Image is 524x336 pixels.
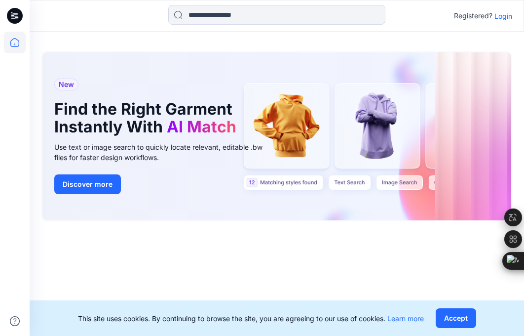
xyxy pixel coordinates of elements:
[54,174,121,194] button: Discover more
[387,314,424,323] a: Learn more
[436,308,476,328] button: Accept
[54,100,262,136] h1: Find the Right Garment Instantly With
[494,11,512,21] p: Login
[454,10,492,22] p: Registered?
[167,117,236,136] span: AI Match
[54,142,276,163] div: Use text or image search to quickly locate relevant, editable .bw files for faster design workflows.
[59,79,74,90] span: New
[78,313,424,324] p: This site uses cookies. By continuing to browse the site, you are agreeing to our use of cookies.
